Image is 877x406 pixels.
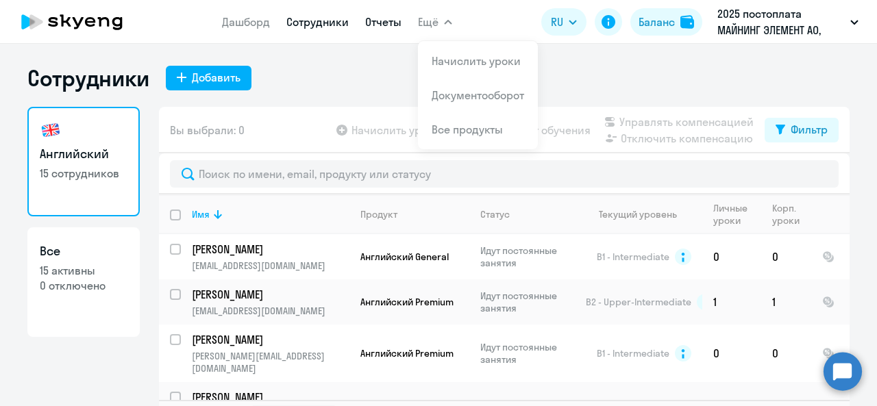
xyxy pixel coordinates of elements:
div: Статус [480,208,510,220]
span: Вы выбрали: 0 [170,122,245,138]
button: 2025 постоплата МАЙНИНГ ЭЛЕМЕНТ АО, МАЙНИНГ ЭЛЕМЕНТ, ООО [711,5,865,38]
a: [PERSON_NAME] [192,287,349,302]
span: B1 - Intermediate [597,251,669,263]
p: [EMAIL_ADDRESS][DOMAIN_NAME] [192,259,349,272]
div: Статус [480,208,574,220]
p: 15 сотрудников [40,166,127,181]
div: Баланс [639,14,675,30]
button: Балансbalance [630,8,702,36]
div: Личные уроки [713,202,752,227]
span: B2 - Upper-Intermediate [586,296,691,308]
p: [PERSON_NAME] [192,287,347,302]
div: Текущий уровень [599,208,677,220]
img: english [40,119,62,141]
div: Корп. уроки [772,202,802,227]
div: Корп. уроки [772,202,811,227]
span: Английский Premium [360,296,454,308]
a: Отчеты [365,15,402,29]
span: Английский General [360,251,449,263]
p: 0 отключено [40,278,127,293]
a: Документооборот [432,88,524,102]
a: Все15 активны0 отключено [27,227,140,337]
a: Все продукты [432,123,503,136]
p: [PERSON_NAME][EMAIL_ADDRESS][DOMAIN_NAME] [192,350,349,375]
button: Ещё [418,8,452,36]
a: [PERSON_NAME] [192,332,349,347]
input: Поиск по имени, email, продукту или статусу [170,160,839,188]
div: Текущий уровень [586,208,702,220]
span: Ещё [418,14,438,30]
h1: Сотрудники [27,64,149,92]
a: [PERSON_NAME] [192,390,349,405]
p: 15 активны [40,263,127,278]
div: Продукт [360,208,469,220]
td: 1 [702,279,761,325]
div: Имя [192,208,210,220]
td: 1 [761,279,811,325]
span: RU [551,14,563,30]
span: Английский Premium [360,347,454,359]
p: [PERSON_NAME] [192,242,347,257]
p: [PERSON_NAME] [192,332,347,347]
a: Дашборд [222,15,270,29]
div: Продукт [360,208,397,220]
p: [PERSON_NAME] [192,390,347,405]
div: Имя [192,208,349,220]
img: balance [680,15,694,29]
button: Фильтр [765,118,839,142]
p: Идут постоянные занятия [480,244,574,269]
div: Фильтр [791,121,828,138]
p: Идут постоянные занятия [480,341,574,366]
a: Сотрудники [286,15,349,29]
a: [PERSON_NAME] [192,242,349,257]
td: 0 [702,234,761,279]
button: RU [541,8,586,36]
a: Английский15 сотрудников [27,107,140,216]
p: [EMAIL_ADDRESS][DOMAIN_NAME] [192,305,349,317]
td: 0 [761,234,811,279]
a: Начислить уроки [432,54,521,68]
button: Добавить [166,66,251,90]
td: 0 [702,325,761,382]
p: Идут постоянные занятия [480,290,574,314]
div: Добавить [192,69,240,86]
span: B1 - Intermediate [597,347,669,359]
td: 0 [761,325,811,382]
h3: Все [40,242,127,260]
div: Личные уроки [713,202,761,227]
h3: Английский [40,145,127,163]
p: 2025 постоплата МАЙНИНГ ЭЛЕМЕНТ АО, МАЙНИНГ ЭЛЕМЕНТ, ООО [717,5,845,38]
